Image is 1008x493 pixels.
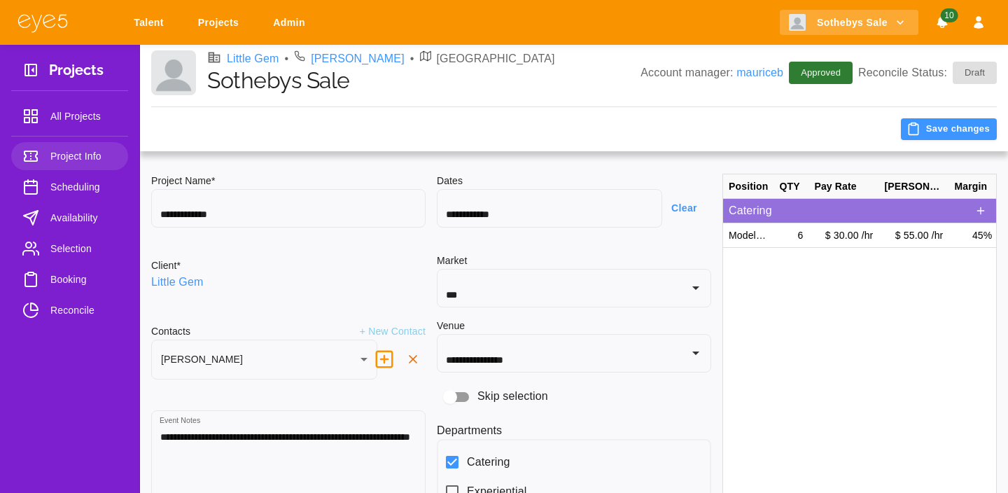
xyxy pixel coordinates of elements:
span: 10 [940,8,958,22]
button: Open [686,343,706,363]
p: Catering [729,202,969,219]
h1: Sothebys Sale [207,67,640,94]
h6: Market [437,254,711,269]
div: [PERSON_NAME] [878,174,948,199]
div: Margin [948,174,997,199]
div: 45% [948,223,997,248]
a: Availability [11,204,128,232]
span: Scheduling [50,179,117,195]
div: Skip selection [437,384,711,410]
a: Booking [11,265,128,293]
img: Client logo [151,50,196,95]
h6: Project Name* [151,174,426,189]
button: Notifications [930,10,955,36]
button: Clear [662,195,711,221]
a: Little Gem [227,50,279,67]
span: All Projects [50,108,117,125]
span: Reconcile [50,302,117,319]
h3: Projects [49,62,104,83]
img: eye5 [17,13,69,33]
img: Client logo [789,14,806,31]
label: Event Notes [160,415,200,426]
span: Project Info [50,148,117,165]
a: Projects [189,10,253,36]
h6: Contacts [151,324,190,340]
p: Reconcile Status: [858,62,997,84]
button: Sothebys Sale [780,10,918,36]
span: Selection [50,240,117,257]
a: Admin [264,10,319,36]
a: Scheduling [11,173,128,201]
span: Draft [956,66,993,80]
button: delete [368,343,400,375]
a: Selection [11,235,128,263]
a: mauriceb [736,67,783,78]
button: delete [400,347,426,372]
span: Availability [50,209,117,226]
li: • [284,50,288,67]
h6: Venue [437,319,465,334]
div: Pay Rate [808,174,878,199]
h6: Dates [437,174,711,189]
button: Open [686,278,706,298]
li: • [410,50,414,67]
div: outlined button group [969,200,992,222]
button: Save changes [901,118,997,140]
div: $ 30.00 /hr [808,223,878,248]
span: Booking [50,271,117,288]
a: All Projects [11,102,128,130]
span: Approved [792,66,849,80]
h6: Departments [437,422,711,439]
div: Model Caterer [723,223,773,248]
p: + New Contact [360,324,426,340]
div: $ 55.00 /hr [878,223,948,248]
a: [PERSON_NAME] [311,50,405,67]
p: Account manager: [640,64,783,81]
a: Reconcile [11,296,128,324]
h6: Client* [151,258,181,274]
div: 6 [773,223,808,248]
a: Project Info [11,142,128,170]
a: Little Gem [151,274,203,291]
div: QTY [773,174,808,199]
p: [GEOGRAPHIC_DATA] [437,50,555,67]
span: Catering [467,454,510,471]
button: Add Position [969,200,992,222]
div: [PERSON_NAME] [151,340,377,380]
div: Position [723,174,773,199]
a: Talent [125,10,178,36]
